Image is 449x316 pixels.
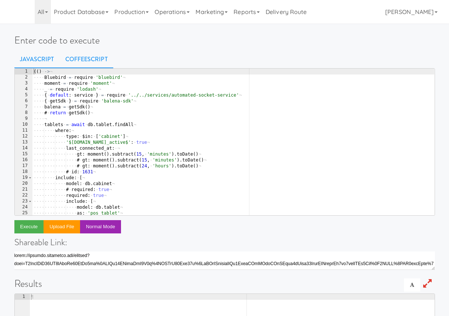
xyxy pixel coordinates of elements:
div: 24 [15,204,32,210]
div: 13 [15,139,32,145]
a: CoffeeScript [60,50,113,69]
textarea: lorem://ipsumdo.sitametco.adi/elitsed?doei=T2IncIDiD36UT8lAboRe60EtDo5ma%0ALIQu14ENimaDmI9V0q%4NO... [14,251,435,270]
div: 20 [15,181,32,187]
div: 19 [15,175,32,181]
div: 14 [15,145,32,151]
div: 21 [15,187,32,192]
div: 12 [15,133,32,139]
div: 1 [15,294,30,300]
div: 18 [15,169,32,175]
div: 9 [15,116,32,122]
div: 2 [15,74,32,80]
div: 3 [15,80,32,86]
div: 5 [15,92,32,98]
div: 6 [15,98,32,104]
h4: Shareable Link: [14,237,435,247]
div: 25 [15,210,32,216]
div: 11 [15,128,32,133]
button: Upload file [44,220,80,233]
div: 7 [15,104,32,110]
button: Execute [14,220,44,233]
button: Normal Mode [80,220,121,233]
div: 23 [15,198,32,204]
h1: Results [14,278,435,289]
div: 22 [15,192,32,198]
div: 17 [15,163,32,169]
div: 1 [15,69,32,74]
div: 10 [15,122,32,128]
h1: Enter code to execute [14,35,435,46]
div: 16 [15,157,32,163]
div: 8 [15,110,32,116]
a: Javascript [14,50,60,69]
div: 15 [15,151,32,157]
div: 4 [15,86,32,92]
